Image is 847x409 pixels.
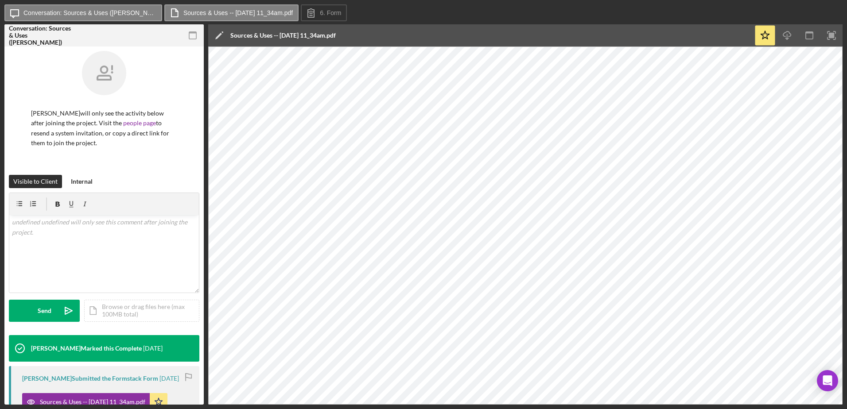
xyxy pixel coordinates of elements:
[66,175,97,188] button: Internal
[159,375,179,382] time: 2025-08-06 15:34
[31,108,177,148] p: [PERSON_NAME] will only see the activity below after joining the project. Visit the to resend a s...
[817,370,838,391] div: Open Intercom Messenger
[9,25,71,46] div: Conversation: Sources & Uses ([PERSON_NAME])
[23,9,156,16] label: Conversation: Sources & Uses ([PERSON_NAME])
[320,9,341,16] label: 6. Form
[4,4,162,21] button: Conversation: Sources & Uses ([PERSON_NAME])
[40,398,145,405] div: Sources & Uses -- [DATE] 11_34am.pdf
[164,4,299,21] button: Sources & Uses -- [DATE] 11_34am.pdf
[301,4,347,21] button: 6. Form
[22,375,158,382] div: [PERSON_NAME] Submitted the Formstack Form
[143,345,163,352] time: 2025-08-12 20:46
[123,119,156,127] a: people page
[13,175,58,188] div: Visible to Client
[9,175,62,188] button: Visible to Client
[230,32,336,39] div: Sources & Uses -- [DATE] 11_34am.pdf
[38,300,51,322] div: Send
[71,175,93,188] div: Internal
[183,9,293,16] label: Sources & Uses -- [DATE] 11_34am.pdf
[31,345,142,352] div: [PERSON_NAME] Marked this Complete
[9,300,80,322] button: Send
